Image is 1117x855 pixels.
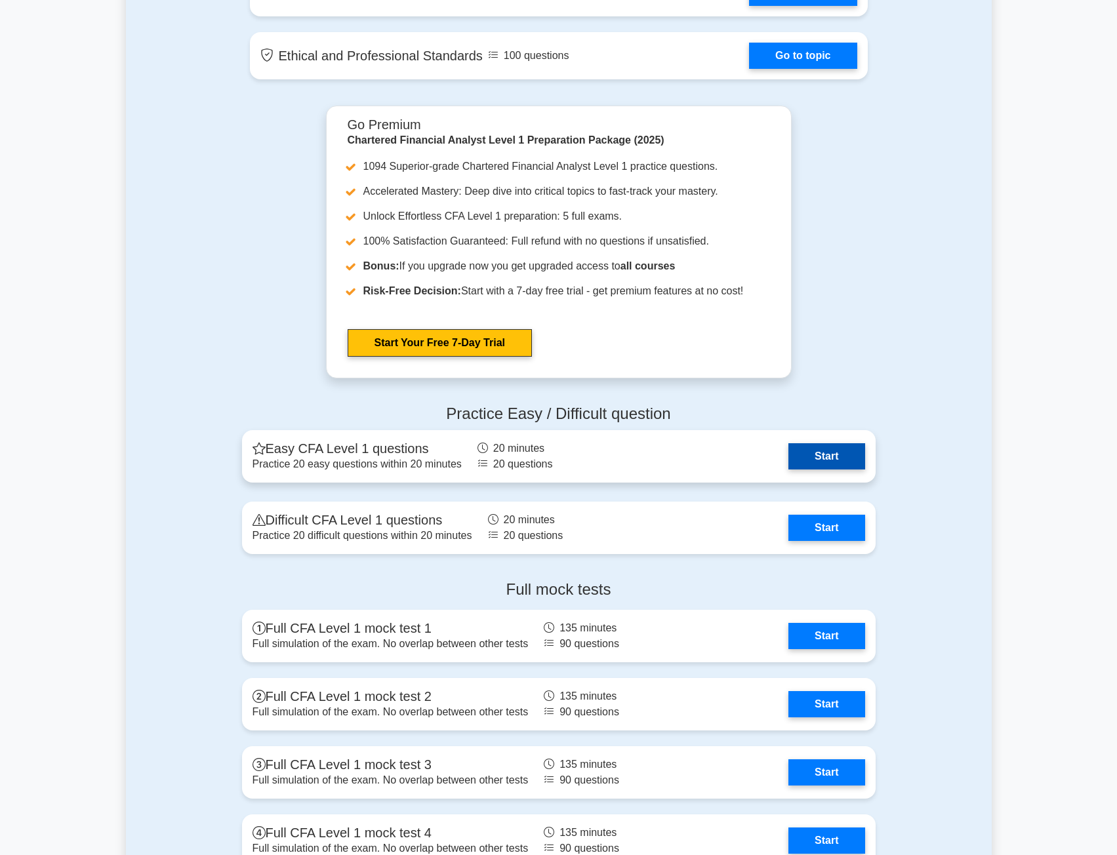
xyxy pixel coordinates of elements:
a: Start [788,827,864,854]
h4: Practice Easy / Difficult question [242,405,876,424]
a: Go to topic [749,43,857,69]
a: Start [788,515,864,541]
a: Start [788,691,864,717]
a: Start Your Free 7-Day Trial [348,329,532,357]
a: Start [788,443,864,469]
a: Start [788,623,864,649]
h4: Full mock tests [242,580,876,599]
a: Start [788,759,864,785]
